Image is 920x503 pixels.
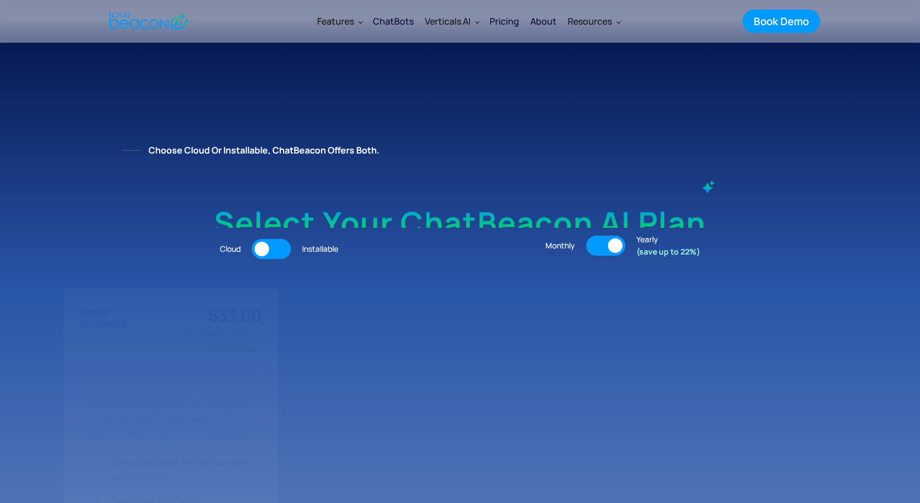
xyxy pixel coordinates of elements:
a: Pricing [484,8,525,35]
a: About [525,7,562,36]
img: Dropdown [358,20,363,24]
em: Commit Annually [205,343,261,353]
div: $33.00 [182,306,261,324]
img: ChatBeacon AI [701,179,716,195]
img: Line [122,150,140,151]
strong: (save up to 22%) [636,246,700,257]
h1: Select your ChatBeacon AI plan [117,205,803,241]
div: Cloud [220,243,241,255]
img: Dropdown [616,20,621,24]
div: Book Demo [754,14,809,28]
div: Affordable Connectivity: ChatBeacon for startups and smaller teams - This is a special offer for ... [80,396,261,443]
div: Resources [562,8,625,35]
a: ChatBots [367,7,419,36]
div: ChatBots [373,13,414,29]
div: Resources [568,13,612,29]
div: Features [317,13,354,29]
div: Special package for Startups and smaller teams [111,454,261,485]
strong: Choose Cloud or Installable, ChatBeacon offers both. [148,144,380,156]
div: Pricing [490,13,519,29]
div: /Per Agent, Monthly [182,324,261,356]
a: Book Demo [742,9,820,33]
div: Installable [302,243,338,255]
img: Dropdown [475,20,480,24]
div: Verticals AI [419,8,484,35]
div: Verticals AI [425,13,471,29]
div: Small Business [80,306,126,330]
div: Yearly [636,233,700,257]
a: home [100,7,195,35]
div: Features [312,8,367,35]
div: Monthly [545,239,575,252]
div: About [530,13,557,29]
img: Check [91,464,100,475]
